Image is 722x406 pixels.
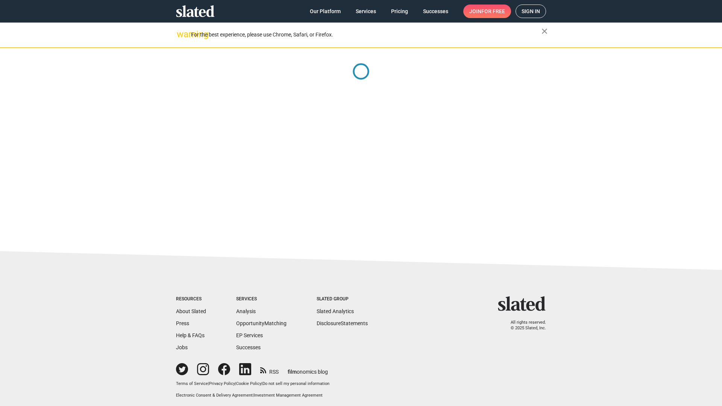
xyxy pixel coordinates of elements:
[236,296,287,302] div: Services
[254,393,323,398] a: Investment Management Agreement
[176,393,253,398] a: Electronic Consent & Delivery Agreement
[209,381,235,386] a: Privacy Policy
[391,5,408,18] span: Pricing
[463,5,511,18] a: Joinfor free
[516,5,546,18] a: Sign in
[176,320,189,326] a: Press
[317,296,368,302] div: Slated Group
[236,381,261,386] a: Cookie Policy
[304,5,347,18] a: Our Platform
[317,320,368,326] a: DisclosureStatements
[503,320,546,331] p: All rights reserved. © 2025 Slated, Inc.
[423,5,448,18] span: Successes
[236,332,263,338] a: EP Services
[522,5,540,18] span: Sign in
[176,308,206,314] a: About Slated
[385,5,414,18] a: Pricing
[208,381,209,386] span: |
[253,393,254,398] span: |
[356,5,376,18] span: Services
[481,5,505,18] span: for free
[310,5,341,18] span: Our Platform
[261,381,262,386] span: |
[262,381,329,387] button: Do not sell my personal information
[236,320,287,326] a: OpportunityMatching
[176,344,188,350] a: Jobs
[176,332,205,338] a: Help & FAQs
[191,30,541,40] div: For the best experience, please use Chrome, Safari, or Firefox.
[235,381,236,386] span: |
[317,308,354,314] a: Slated Analytics
[288,369,297,375] span: film
[176,381,208,386] a: Terms of Service
[540,27,549,36] mat-icon: close
[236,344,261,350] a: Successes
[350,5,382,18] a: Services
[236,308,256,314] a: Analysis
[260,364,279,376] a: RSS
[288,362,328,376] a: filmonomics blog
[417,5,454,18] a: Successes
[177,30,186,39] mat-icon: warning
[469,5,505,18] span: Join
[176,296,206,302] div: Resources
